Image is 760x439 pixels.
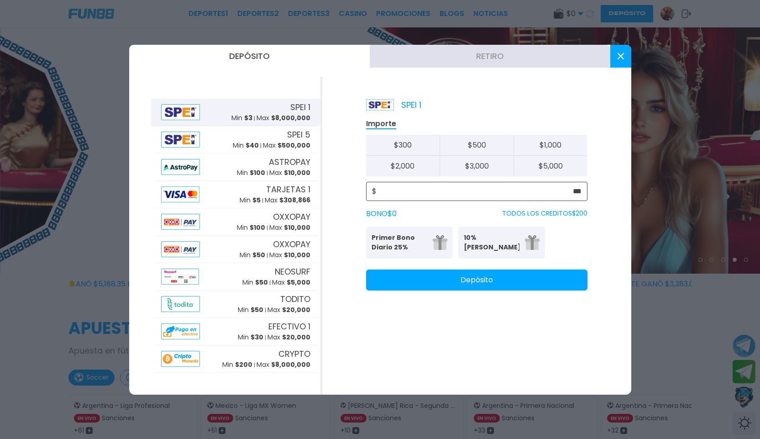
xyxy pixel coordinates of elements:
p: 10% [PERSON_NAME] [464,233,519,252]
span: CRYPTO [278,348,310,360]
button: AlipaySPEI 5Min $40Max $500,000 [151,126,320,153]
p: Max [257,113,310,123]
span: $ 500,000 [278,141,310,150]
p: Min [237,168,265,178]
img: Alipay [161,241,200,257]
p: Max [267,305,310,315]
img: Alipay [161,159,200,175]
span: OXXOPAY [273,238,310,250]
p: Min [238,305,263,315]
button: AlipayNEOSURFMin $50Max $5,000 [151,263,320,291]
p: Max [269,168,310,178]
span: $ 100 [250,168,265,177]
p: Max [269,223,310,233]
p: Min [240,250,265,260]
p: Max [272,278,310,287]
span: $ 8,000,000 [271,360,310,369]
p: Min [233,141,259,150]
span: $ 10,000 [284,250,310,259]
button: Primer Bono Diario 25% [366,227,453,259]
p: Min [222,360,252,370]
button: AlipaySPEI 1Min $3Max $8,000,000 [151,99,320,126]
span: $ 5 [252,196,261,205]
button: $1,000 [514,135,587,156]
img: gift [433,235,447,250]
span: $ 50 [255,278,268,287]
p: Min [242,278,268,287]
img: Alipay [161,214,200,230]
img: Alipay [161,351,200,367]
button: Depósito [129,45,370,68]
span: $ 10,000 [284,223,310,232]
span: $ 3 [244,113,252,122]
span: $ 308,866 [279,196,310,205]
span: TODITO [280,293,310,305]
img: Platform Logo [366,99,394,111]
p: Primer Bono Diario 25% [372,233,427,252]
button: AlipayEFECTIVO 1Min $30Max $20,000 [151,318,320,345]
span: $ 200 [235,360,252,369]
p: Min [231,113,252,123]
span: $ 8,000,000 [271,113,310,122]
img: Alipay [161,323,200,339]
span: $ 30 [251,333,263,342]
img: gift [525,235,540,250]
p: Min [238,333,263,342]
span: OXXOPAY [273,211,310,223]
button: $5,000 [514,156,587,176]
span: $ 50 [251,305,263,314]
p: Importe [366,119,396,129]
img: Alipay [161,132,200,148]
button: $500 [440,135,514,156]
button: Retiro [370,45,610,68]
span: $ 5,000 [287,278,310,287]
p: Max [257,360,310,370]
p: Max [267,333,310,342]
span: EFECTIVO 1 [268,320,310,333]
span: $ 50 [252,250,265,259]
button: 10% [PERSON_NAME] [458,227,545,259]
p: Max [265,196,310,205]
p: Max [269,250,310,260]
button: $300 [366,135,440,156]
p: Min [240,196,261,205]
span: $ 20,000 [282,305,310,314]
p: Min [237,223,265,233]
span: ASTROPAY [269,156,310,168]
button: AlipayASTROPAYMin $100Max $10,000 [151,153,320,181]
span: SPEI 5 [287,128,310,141]
img: Alipay [161,104,200,120]
span: $ 40 [246,141,259,150]
img: Alipay [161,186,199,202]
button: $2,000 [366,156,440,176]
button: AlipayOXXOPAYMin $100Max $10,000 [151,208,320,236]
span: $ [372,186,377,197]
span: $ 10,000 [284,168,310,177]
button: AlipayOXXOPAYMin $50Max $10,000 [151,236,320,263]
p: TODOS LOS CREDITOS $ 200 [502,209,587,218]
span: NEOSURF [275,265,310,278]
button: AlipayTARJETAS 1Min $5Max $308,866 [151,181,320,208]
span: $ 100 [250,223,265,232]
img: Alipay [161,296,200,312]
button: Depósito [366,270,587,291]
p: Max [263,141,310,150]
span: TARJETAS 1 [266,183,310,196]
span: SPEI 1 [290,101,310,113]
img: Alipay [161,269,199,285]
p: SPEI 1 [366,99,421,111]
span: $ 20,000 [282,333,310,342]
button: AlipayTODITOMin $50Max $20,000 [151,291,320,318]
label: BONO $ 0 [366,208,397,219]
button: AlipayCRYPTOMin $200Max $8,000,000 [151,345,320,373]
button: $3,000 [440,156,514,176]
